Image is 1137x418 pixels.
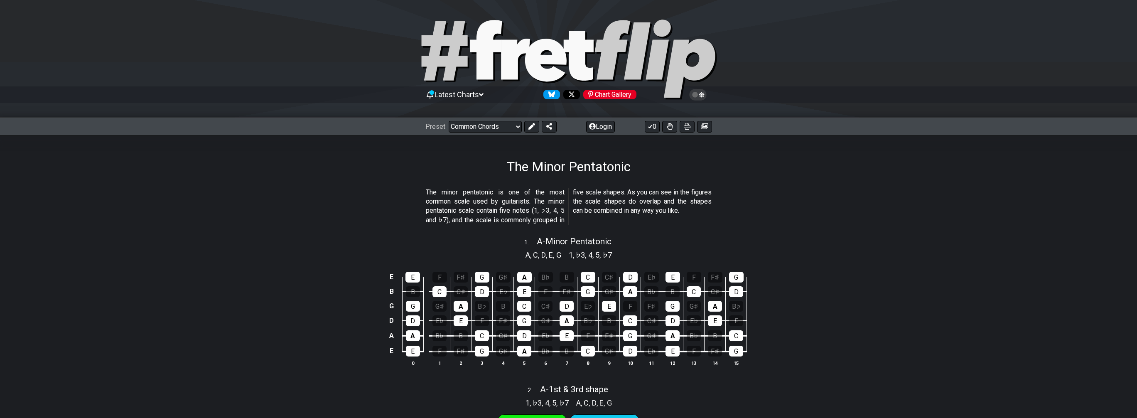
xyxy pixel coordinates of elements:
div: B♭ [729,301,743,312]
th: 0 [402,359,423,367]
div: B♭ [581,315,595,326]
span: , [589,397,592,408]
div: D [475,286,489,297]
section: Scale pitch classes [565,248,616,261]
div: A [517,272,532,283]
div: F♯ [496,315,510,326]
div: D [623,346,637,357]
div: A [454,301,468,312]
div: B [602,315,616,326]
th: 6 [535,359,556,367]
div: E♭ [538,330,553,341]
div: D [560,301,574,312]
div: C♯ [454,286,468,297]
th: 9 [599,359,620,367]
a: #fretflip at Pinterest [580,90,636,99]
div: E♭ [432,315,447,326]
section: Scale pitch classes [572,395,616,408]
div: E♭ [581,301,595,312]
div: F [687,272,701,283]
div: C [432,286,447,297]
span: ♭3 [533,397,542,408]
div: A [666,330,680,341]
div: F [623,301,637,312]
p: The minor pentatonic is one of the most common scale used by guitarists. The minor pentatonic sca... [426,188,712,225]
div: F♯ [560,286,574,297]
span: G [556,249,561,261]
span: , [553,249,556,261]
div: B♭ [687,330,701,341]
div: G [666,301,680,312]
span: , [546,249,549,261]
select: Preset [449,121,522,133]
div: G [406,301,420,312]
td: E [387,343,397,359]
div: F [475,315,489,326]
span: A - 1st & 3rd shape [540,384,608,394]
span: ♭7 [603,249,612,261]
div: G [581,286,595,297]
span: ♭3 [576,249,585,261]
div: A [708,301,722,312]
div: A [560,315,574,326]
div: C♯ [538,301,553,312]
section: Scale pitch classes [522,248,565,261]
div: D [406,315,420,326]
td: A [387,328,397,344]
th: 15 [726,359,747,367]
div: E [517,286,531,297]
div: F [432,346,447,357]
div: A [623,286,637,297]
div: Chart Gallery [583,90,636,99]
button: Toggle Dexterity for all fretkits [662,121,677,133]
div: G♯ [538,315,553,326]
span: E [549,249,553,261]
div: C♯ [708,286,722,297]
div: D [729,286,743,297]
span: G [607,397,612,408]
div: G [475,272,489,283]
span: 4 [545,397,549,408]
div: C [729,330,743,341]
div: F♯ [602,330,616,341]
button: 0 [645,121,660,133]
button: Print [680,121,695,133]
div: D [517,330,531,341]
div: B [708,330,722,341]
div: F [729,315,743,326]
div: C♯ [496,330,510,341]
span: Latest Charts [435,90,479,99]
div: E [666,346,680,357]
span: D [541,249,546,261]
a: Follow #fretflip at Bluesky [540,90,560,99]
div: C [687,286,701,297]
div: B [560,272,574,283]
div: G♯ [432,301,447,312]
div: F♯ [454,272,468,283]
div: F♯ [708,272,722,283]
div: E [666,272,680,283]
div: G♯ [602,286,616,297]
span: , [604,397,607,408]
div: E♭ [687,315,701,326]
td: E [387,270,397,285]
th: 14 [705,359,726,367]
th: 5 [514,359,535,367]
span: , [530,249,533,261]
div: B♭ [644,286,658,297]
div: A [517,346,531,357]
span: , [573,249,576,261]
div: G♯ [496,346,510,357]
span: C [584,397,589,408]
div: C♯ [644,315,658,326]
button: Edit Preset [524,121,539,133]
span: , [530,397,533,408]
div: F [432,272,447,283]
a: Follow #fretflip at X [560,90,580,99]
div: B♭ [538,272,553,283]
div: G [475,346,489,357]
th: 10 [620,359,641,367]
span: 4 [588,249,592,261]
span: ♭7 [560,397,569,408]
div: D [623,272,638,283]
